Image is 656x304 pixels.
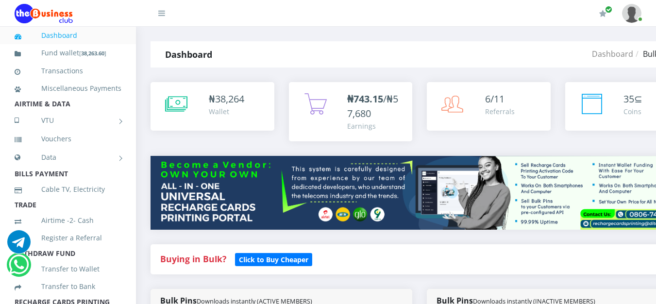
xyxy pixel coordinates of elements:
[15,4,73,23] img: Logo
[485,92,505,105] span: 6/11
[15,77,121,100] a: Miscellaneous Payments
[215,92,244,105] span: 38,264
[235,253,312,265] a: Click to Buy Cheaper
[623,106,642,117] div: Coins
[9,260,29,276] a: Chat for support
[15,128,121,150] a: Vouchers
[15,227,121,249] a: Register a Referral
[209,106,244,117] div: Wallet
[7,237,31,253] a: Chat for support
[485,106,515,117] div: Referrals
[427,82,551,131] a: 6/11 Referrals
[15,209,121,232] a: Airtime -2- Cash
[347,92,398,120] span: /₦57,680
[151,82,274,131] a: ₦38,264 Wallet
[289,82,413,141] a: ₦743.15/₦57,680 Earnings
[15,42,121,65] a: Fund wallet[38,263.60]
[15,108,121,133] a: VTU
[605,6,612,13] span: Renew/Upgrade Subscription
[623,92,642,106] div: ⊆
[15,145,121,169] a: Data
[160,253,226,265] strong: Buying in Bulk?
[622,4,641,23] img: User
[239,255,308,264] b: Click to Buy Cheaper
[599,10,606,17] i: Renew/Upgrade Subscription
[81,50,104,57] b: 38,263.60
[165,49,212,60] strong: Dashboard
[592,49,633,59] a: Dashboard
[15,258,121,280] a: Transfer to Wallet
[15,178,121,201] a: Cable TV, Electricity
[15,275,121,298] a: Transfer to Bank
[209,92,244,106] div: ₦
[15,60,121,82] a: Transactions
[347,92,383,105] b: ₦743.15
[623,92,634,105] span: 35
[79,50,106,57] small: [ ]
[347,121,403,131] div: Earnings
[15,24,121,47] a: Dashboard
